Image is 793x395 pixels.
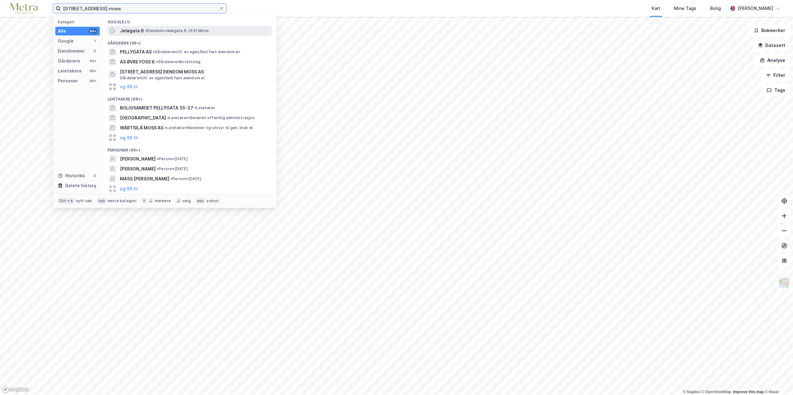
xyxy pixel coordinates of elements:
[120,27,144,35] span: Jeløgata 6
[103,15,277,26] div: Google (1)
[92,49,97,53] div: 0
[58,57,80,65] div: Gårdeiere
[58,20,100,24] div: Kategori
[89,68,97,73] div: 99+
[778,277,790,289] img: Z
[97,198,106,204] div: tab
[165,125,167,130] span: •
[103,36,277,47] div: Gårdeiere (99+)
[153,49,155,54] span: •
[167,115,254,120] span: Leietaker • Generell offentlig administrasjon
[182,198,191,203] div: velg
[92,173,97,178] div: 0
[120,124,163,132] span: WÄRTSILÄ MOSS AS
[89,29,97,34] div: 99+
[108,198,137,203] div: neste kategori
[171,176,172,181] span: •
[165,125,254,130] span: Leietaker • Maskiner og utstyr til gen. bruk el.
[153,49,241,54] span: Gårdeiere • Utl. av egen/leid fast eiendom el.
[754,54,791,67] button: Analyse
[167,115,169,120] span: •
[120,155,156,163] span: [PERSON_NAME]
[89,58,97,63] div: 99+
[762,365,793,395] div: Kontrollprogram for chat
[58,27,66,35] div: Alle
[762,84,791,96] button: Tags
[103,143,277,154] div: Personer (99+)
[120,58,155,66] span: AS ØVRE FOSS 6
[145,28,147,33] span: •
[120,114,166,122] span: [GEOGRAPHIC_DATA]
[61,4,219,13] input: Søk på adresse, matrikkel, gårdeiere, leietakere eller personer
[157,166,159,171] span: •
[206,198,219,203] div: avbryt
[171,176,201,181] span: Person • [DATE]
[710,5,721,12] div: Bolig
[733,390,764,394] a: Improve this map
[58,198,75,204] div: Ctrl + k
[683,390,700,394] a: Mapbox
[157,166,188,171] span: Person • [DATE]
[58,172,85,179] div: Historikk
[701,390,731,394] a: OpenStreetMap
[195,105,196,110] span: •
[92,39,97,44] div: 1
[76,198,92,203] div: nytt søk
[10,3,38,14] img: metra-logo.256734c3b2bbffee19d4.png
[120,48,152,56] span: PELLYGATA AS
[120,104,193,112] span: BOLIGSAMEIET PELLYGATA 35-37
[196,198,205,204] div: esc
[103,92,277,103] div: Leietakere (99+)
[155,198,171,203] div: markere
[120,68,269,76] span: [STREET_ADDRESS] EIENDOM MOSS AS
[120,175,169,183] span: MASS [PERSON_NAME]
[120,165,156,173] span: [PERSON_NAME]
[157,156,159,161] span: •
[738,5,773,12] div: [PERSON_NAME]
[753,39,791,52] button: Datasett
[156,59,200,64] span: Gårdeiere • Borettslag
[195,105,215,110] span: Leietaker
[120,83,138,91] button: og 96 til
[89,78,97,83] div: 99+
[674,5,696,12] div: Mine Tags
[120,134,138,142] button: og 96 til
[156,59,158,64] span: •
[58,47,85,55] div: Eiendommer
[157,156,188,161] span: Person • [DATE]
[58,67,82,75] div: Leietakere
[120,76,206,81] span: Gårdeiere • Utl. av egen/leid fast eiendom el.
[761,69,791,81] button: Filter
[145,28,209,33] span: Eiendom • Jeløgata 6, 1531 Moss
[58,77,78,85] div: Personer
[58,37,74,45] div: Google
[652,5,660,12] div: Kart
[120,185,138,193] button: og 96 til
[65,182,96,189] div: Delete history
[749,24,791,37] button: Bokmerker
[2,386,29,393] a: Mapbox homepage
[762,365,793,395] iframe: Chat Widget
